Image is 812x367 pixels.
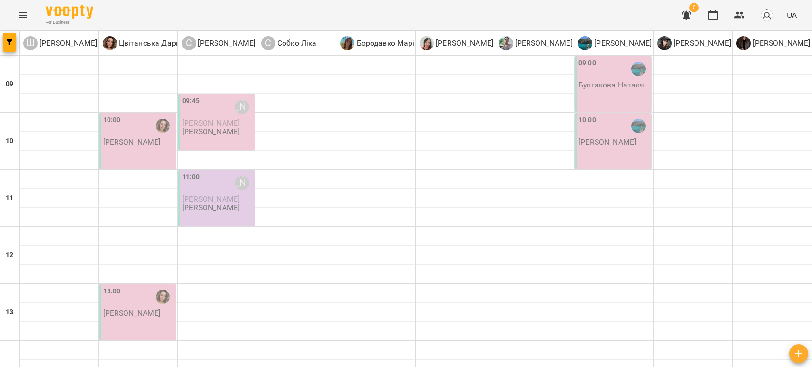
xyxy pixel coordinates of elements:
[340,36,419,50] a: Б Бородавко Марія
[103,309,161,317] p: [PERSON_NAME]
[23,36,38,50] div: Ш
[103,36,189,50] a: Ц Цвітанська Дарина
[420,36,553,50] a: Г [PERSON_NAME] [PERSON_NAME]
[787,10,797,20] span: UA
[578,58,596,68] label: 09:00
[736,36,810,50] a: М [PERSON_NAME]
[23,36,97,50] div: Шишко Інна Юріівна
[783,6,801,24] button: UA
[736,36,751,50] img: М
[182,172,200,183] label: 11:00
[235,100,249,114] div: Стрілецька Крістіна
[434,38,553,49] p: [PERSON_NAME] [PERSON_NAME]
[354,38,419,49] p: Бородавко Марія
[578,115,596,126] label: 10:00
[46,5,93,19] img: Voopty Logo
[235,176,249,190] div: Стрілецька Крістіна
[420,36,434,50] img: Г
[117,38,189,49] p: Цвітанська Дарина
[156,290,170,304] img: Цвітанська Дарина
[631,62,646,76] img: Войтович Аріна
[592,38,652,49] p: [PERSON_NAME]
[689,3,699,12] span: 5
[499,36,573,50] a: П [PERSON_NAME]
[103,36,117,50] img: Ц
[182,36,255,50] div: Стрілецька Крістіна
[103,286,121,297] label: 13:00
[182,194,240,203] span: [PERSON_NAME]
[182,96,200,106] label: 09:45
[513,38,573,49] p: [PERSON_NAME]
[789,344,808,363] button: Створити урок
[578,36,652,50] div: Войтович Аріна
[11,4,34,27] button: Menu
[657,36,731,50] div: Стяжкіна Ірина
[499,36,573,50] div: Полівеса Анастасія
[23,36,97,50] a: Ш [PERSON_NAME]
[182,127,240,135] p: [PERSON_NAME]
[182,118,240,127] span: [PERSON_NAME]
[736,36,810,50] div: Макарова Катерина
[182,36,255,50] a: С [PERSON_NAME]
[182,203,240,212] p: [PERSON_NAME]
[261,36,317,50] div: Собко Ліка
[6,193,13,203] h6: 11
[760,9,773,22] img: avatar_s.png
[6,250,13,261] h6: 12
[578,36,592,50] img: В
[261,36,317,50] a: С Собко Ліка
[6,307,13,318] h6: 13
[38,38,97,49] p: [PERSON_NAME]
[6,136,13,146] h6: 10
[499,36,513,50] img: П
[6,79,13,89] h6: 09
[751,38,810,49] p: [PERSON_NAME]
[578,138,636,146] p: [PERSON_NAME]
[340,36,419,50] div: Бородавко Марія
[103,115,121,126] label: 10:00
[182,36,196,50] div: С
[340,36,354,50] img: Б
[275,38,317,49] p: Собко Ліка
[657,36,672,50] img: С
[196,38,255,49] p: [PERSON_NAME]
[46,19,93,26] span: For Business
[631,119,646,133] img: Войтович Аріна
[156,119,170,133] img: Цвітанська Дарина
[578,81,644,89] p: Булгакова Наталя
[672,38,731,49] p: [PERSON_NAME]
[420,36,553,50] div: Гвоздицьких Ольга
[657,36,731,50] a: С [PERSON_NAME]
[261,36,275,50] div: С
[103,138,161,146] p: [PERSON_NAME]
[578,36,652,50] a: В [PERSON_NAME]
